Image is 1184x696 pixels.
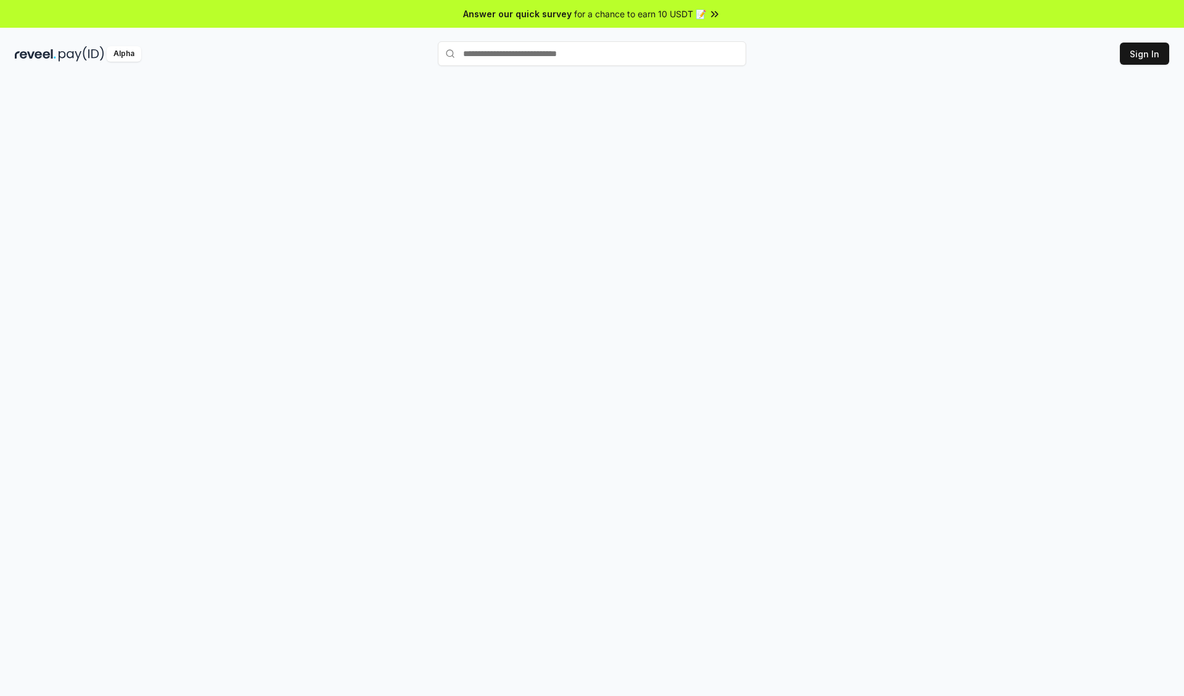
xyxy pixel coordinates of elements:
span: Answer our quick survey [463,7,572,20]
button: Sign In [1120,43,1169,65]
img: reveel_dark [15,46,56,62]
div: Alpha [107,46,141,62]
img: pay_id [59,46,104,62]
span: for a chance to earn 10 USDT 📝 [574,7,706,20]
